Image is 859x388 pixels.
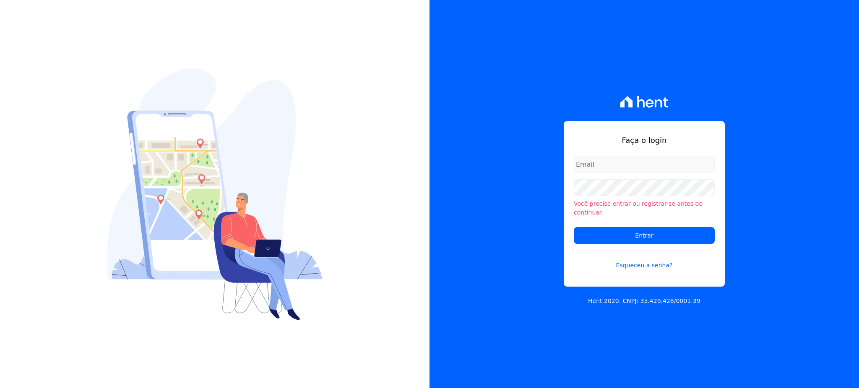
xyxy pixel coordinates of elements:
h1: Faça o login [574,135,715,146]
li: Você precisa entrar ou registrar-se antes de continuar. [574,199,715,217]
input: Entrar [574,227,715,244]
p: Hent 2020. CNPJ: 35.429.428/0001-39 [588,297,700,305]
img: Login [107,68,323,320]
a: Esqueceu a senha? [574,251,715,270]
input: Email [574,156,715,173]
